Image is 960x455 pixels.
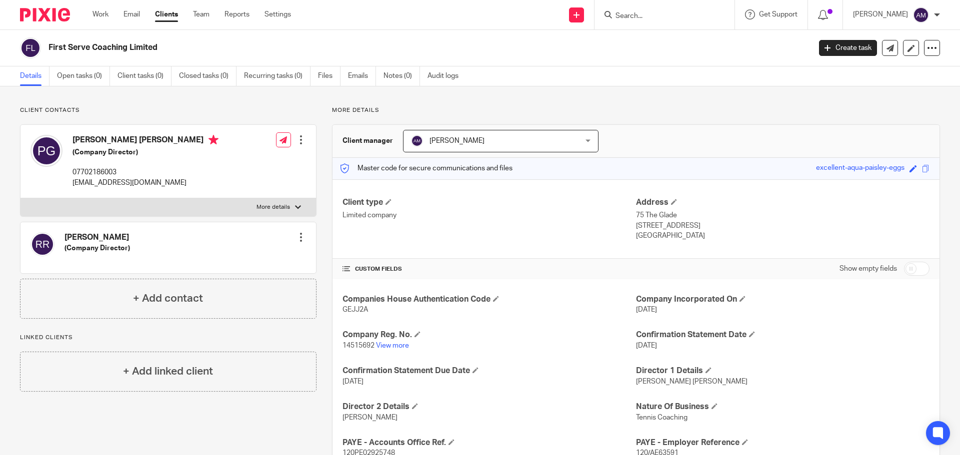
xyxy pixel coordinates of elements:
p: Client contacts [20,106,316,114]
h3: Client manager [342,136,393,146]
span: 14515692 [342,342,374,349]
a: Create task [819,40,877,56]
h4: PAYE - Accounts Office Ref. [342,438,636,448]
img: svg%3E [411,135,423,147]
p: [STREET_ADDRESS] [636,221,929,231]
span: [DATE] [636,306,657,313]
p: Master code for secure communications and files [340,163,512,173]
h5: (Company Director) [64,243,130,253]
span: [DATE] [342,378,363,385]
h4: Confirmation Statement Date [636,330,929,340]
p: More details [256,203,290,211]
a: Audit logs [427,66,466,86]
p: Limited company [342,210,636,220]
a: Open tasks (0) [57,66,110,86]
a: Closed tasks (0) [179,66,236,86]
p: 07702186003 [72,167,218,177]
h4: [PERSON_NAME] [PERSON_NAME] [72,135,218,147]
p: Linked clients [20,334,316,342]
p: More details [332,106,940,114]
a: Client tasks (0) [117,66,171,86]
h4: + Add linked client [123,364,213,379]
a: Emails [348,66,376,86]
h4: PAYE - Employer Reference [636,438,929,448]
a: Recurring tasks (0) [244,66,310,86]
span: Tennis Coaching [636,414,687,421]
a: Files [318,66,340,86]
p: [GEOGRAPHIC_DATA] [636,231,929,241]
span: [PERSON_NAME] [342,414,397,421]
h4: Confirmation Statement Due Date [342,366,636,376]
h4: [PERSON_NAME] [64,232,130,243]
p: [PERSON_NAME] [853,9,908,19]
h4: Nature Of Business [636,402,929,412]
a: Reports [224,9,249,19]
h4: Director 1 Details [636,366,929,376]
a: Clients [155,9,178,19]
a: View more [376,342,409,349]
span: [PERSON_NAME] [429,137,484,144]
h4: Company Incorporated On [636,294,929,305]
img: svg%3E [913,7,929,23]
h2: First Serve Coaching Limited [48,42,653,53]
a: Settings [264,9,291,19]
img: Pixie [20,8,70,21]
i: Primary [208,135,218,145]
span: [PERSON_NAME] [PERSON_NAME] [636,378,747,385]
h4: Companies House Authentication Code [342,294,636,305]
img: svg%3E [30,232,54,256]
h4: Address [636,197,929,208]
img: svg%3E [20,37,41,58]
span: Get Support [759,11,797,18]
img: svg%3E [30,135,62,167]
label: Show empty fields [839,264,897,274]
a: Details [20,66,49,86]
span: [DATE] [636,342,657,349]
span: GEJJ2A [342,306,368,313]
h4: + Add contact [133,291,203,306]
h5: (Company Director) [72,147,218,157]
div: excellent-aqua-paisley-eggs [816,163,904,174]
p: 75 The Glade [636,210,929,220]
h4: Client type [342,197,636,208]
p: [EMAIL_ADDRESS][DOMAIN_NAME] [72,178,218,188]
h4: CUSTOM FIELDS [342,265,636,273]
a: Email [123,9,140,19]
h4: Company Reg. No. [342,330,636,340]
h4: Director 2 Details [342,402,636,412]
a: Work [92,9,108,19]
a: Notes (0) [383,66,420,86]
a: Team [193,9,209,19]
input: Search [614,12,704,21]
